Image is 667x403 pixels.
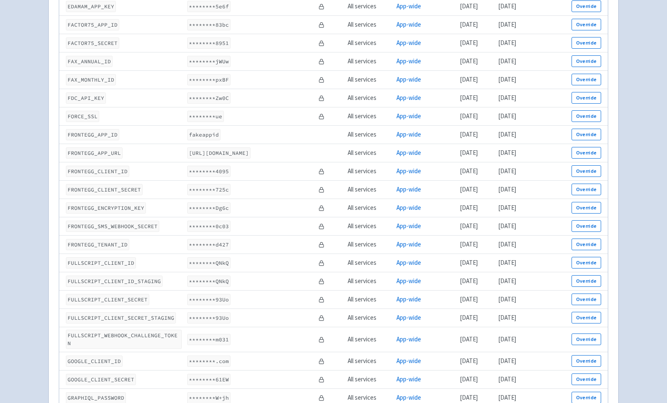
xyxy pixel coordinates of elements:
code: fakeappid [187,129,221,140]
code: FRONTEGG_CLIENT_SECRET [66,184,143,195]
code: FRONTEGG_APP_ID [66,129,119,140]
time: [DATE] [460,57,478,65]
a: App-wide [396,277,421,285]
time: [DATE] [460,75,478,83]
time: [DATE] [498,375,516,383]
button: Override [572,275,601,287]
time: [DATE] [498,149,516,157]
time: [DATE] [498,130,516,138]
code: EDAMAM_APP_KEY [66,1,116,12]
button: Override [572,129,601,140]
time: [DATE] [460,167,478,175]
time: [DATE] [460,295,478,303]
button: Override [572,165,601,177]
td: All services [345,34,394,52]
code: FULLSCRIPT_WEBHOOK_CHALLENGE_TOKEN [66,330,182,349]
time: [DATE] [460,204,478,211]
time: [DATE] [460,357,478,365]
td: All services [345,52,394,70]
a: App-wide [396,112,421,120]
time: [DATE] [460,277,478,285]
button: Override [572,312,601,323]
code: FULLSCRIPT_CLIENT_SECRET_STAGING [66,312,176,323]
a: App-wide [396,167,421,175]
code: FDC_API_KEY [66,92,106,104]
code: FRONTEGG_APP_URL [66,147,123,159]
td: All services [345,327,394,352]
time: [DATE] [498,222,516,230]
a: App-wide [396,149,421,157]
a: App-wide [396,357,421,365]
code: FAX_MONTHLY_ID [66,74,116,85]
time: [DATE] [460,222,478,230]
button: Override [572,355,601,367]
button: Override [572,220,601,232]
code: FACTOR75_SECRET [66,37,119,49]
time: [DATE] [460,112,478,120]
td: All services [345,370,394,388]
time: [DATE] [460,375,478,383]
button: Override [572,74,601,85]
time: [DATE] [498,94,516,102]
time: [DATE] [460,94,478,102]
td: All services [345,272,394,290]
a: App-wide [396,57,421,65]
a: App-wide [396,75,421,83]
button: Override [572,257,601,269]
time: [DATE] [498,39,516,47]
td: All services [345,15,394,34]
td: All services [345,308,394,327]
time: [DATE] [498,240,516,248]
a: App-wide [396,393,421,401]
a: App-wide [396,259,421,266]
button: Override [572,110,601,122]
td: All services [345,290,394,308]
time: [DATE] [460,185,478,193]
time: [DATE] [498,185,516,193]
time: [DATE] [460,39,478,47]
time: [DATE] [460,149,478,157]
code: FORCE_SSL [66,111,99,122]
button: Override [572,184,601,195]
time: [DATE] [498,295,516,303]
button: Override [572,147,601,159]
code: GOOGLE_CLIENT_ID [66,356,123,367]
button: Override [572,19,601,30]
td: All services [345,162,394,180]
code: FRONTEGG_CLIENT_ID [66,166,129,177]
a: App-wide [396,204,421,211]
time: [DATE] [498,2,516,10]
td: All services [345,125,394,144]
code: FRONTEGG_ENCRYPTION_KEY [66,202,146,214]
time: [DATE] [460,130,478,138]
td: All services [345,217,394,235]
a: App-wide [396,130,421,138]
time: [DATE] [460,259,478,266]
time: [DATE] [498,277,516,285]
time: [DATE] [498,112,516,120]
button: Override [572,294,601,305]
a: App-wide [396,295,421,303]
button: Override [572,239,601,250]
a: App-wide [396,375,421,383]
time: [DATE] [460,240,478,248]
button: Override [572,333,601,345]
button: Override [572,55,601,67]
a: App-wide [396,2,421,10]
time: [DATE] [498,393,516,401]
a: App-wide [396,94,421,102]
time: [DATE] [498,57,516,65]
td: All services [345,144,394,162]
time: [DATE] [498,167,516,175]
button: Override [572,373,601,385]
td: All services [345,235,394,254]
a: App-wide [396,20,421,28]
button: Override [572,0,601,12]
time: [DATE] [498,313,516,321]
a: App-wide [396,240,421,248]
a: App-wide [396,185,421,193]
td: All services [345,89,394,107]
td: All services [345,254,394,272]
code: FULLSCRIPT_CLIENT_ID_STAGING [66,276,163,287]
button: Override [572,92,601,104]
